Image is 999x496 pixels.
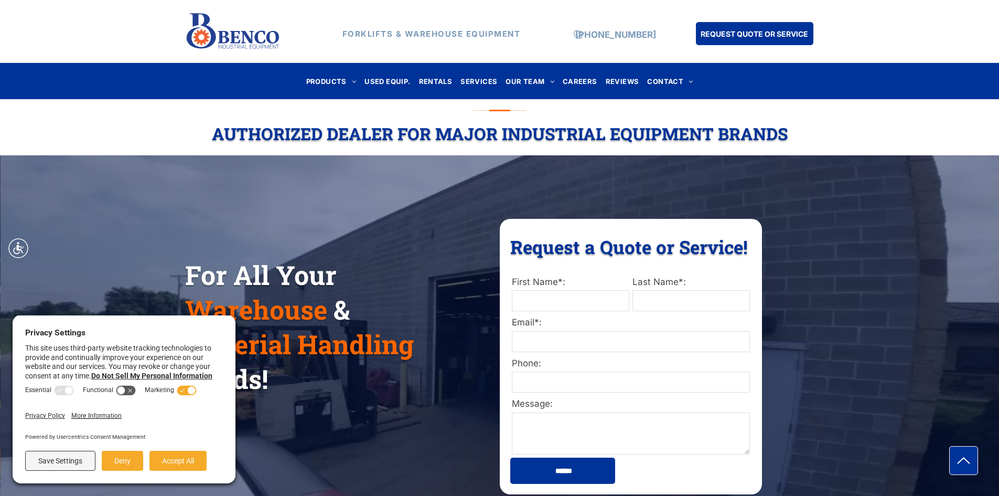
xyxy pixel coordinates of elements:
a: [PHONE_NUMBER] [575,29,656,40]
label: Email*: [512,316,750,330]
span: & [334,292,350,327]
span: Material Handling [185,327,414,362]
a: OUR TEAM [501,74,558,88]
a: REQUEST QUOTE OR SERVICE [696,22,813,45]
strong: FORKLIFTS & WAREHOUSE EQUIPMENT [342,29,521,39]
a: RENTALS [415,74,457,88]
label: Last Name*: [632,276,750,289]
a: CAREERS [558,74,601,88]
a: PRODUCTS [302,74,361,88]
label: First Name*: [512,276,629,289]
span: Authorized Dealer For Major Industrial Equipment Brands [212,122,788,145]
label: Message: [512,397,750,411]
span: For All Your [185,258,337,292]
span: Request a Quote or Service! [510,235,748,259]
span: Warehouse [185,292,327,327]
a: SERVICES [456,74,501,88]
span: Needs! [185,362,268,396]
a: CONTACT [643,74,697,88]
span: REQUEST QUOTE OR SERVICE [701,24,808,44]
a: USED EQUIP. [360,74,414,88]
label: Phone: [512,357,750,371]
a: REVIEWS [601,74,643,88]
